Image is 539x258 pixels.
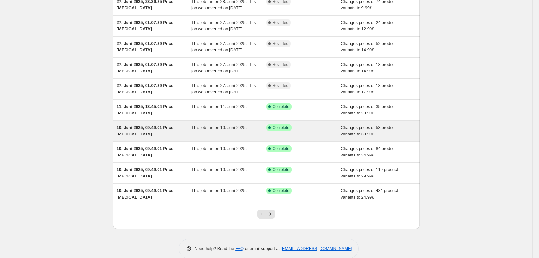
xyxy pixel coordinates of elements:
span: This job ran on 27. Juni 2025. This job was reverted on [DATE]. [191,62,256,73]
span: This job ran on 27. Juni 2025. This job was reverted on [DATE]. [191,20,256,31]
span: Complete [273,167,289,172]
span: This job ran on 27. Juni 2025. This job was reverted on [DATE]. [191,83,256,94]
span: Complete [273,125,289,130]
a: FAQ [235,246,244,251]
span: Changes prices of 18 product variants to 14.99€ [341,62,396,73]
span: This job ran on 10. Juni 2025. [191,188,247,193]
span: Changes prices of 484 product variants to 24.99€ [341,188,398,199]
span: This job ran on 10. Juni 2025. [191,167,247,172]
span: 27. Juni 2025, 01:07:39 Price [MEDICAL_DATA] [117,62,174,73]
span: Changes prices of 18 product variants to 17.99€ [341,83,396,94]
span: Changes prices of 53 product variants to 39.99€ [341,125,396,136]
span: Changes prices of 84 product variants to 34.99€ [341,146,396,157]
span: 10. Juni 2025, 09:49:01 Price [MEDICAL_DATA] [117,167,174,178]
span: Reverted [273,41,289,46]
span: Reverted [273,20,289,25]
span: Complete [273,146,289,151]
span: Complete [273,188,289,193]
span: Need help? Read the [195,246,236,251]
span: 10. Juni 2025, 09:49:01 Price [MEDICAL_DATA] [117,146,174,157]
span: 11. Juni 2025, 13:45:04 Price [MEDICAL_DATA] [117,104,174,115]
span: or email support at [244,246,281,251]
span: This job ran on 11. Juni 2025. [191,104,247,109]
span: 27. Juni 2025, 01:07:39 Price [MEDICAL_DATA] [117,83,174,94]
span: Reverted [273,62,289,67]
span: 27. Juni 2025, 01:07:39 Price [MEDICAL_DATA] [117,20,174,31]
span: Reverted [273,83,289,88]
span: This job ran on 10. Juni 2025. [191,146,247,151]
span: Changes prices of 35 product variants to 29.99€ [341,104,396,115]
a: [EMAIL_ADDRESS][DOMAIN_NAME] [281,246,352,251]
span: This job ran on 10. Juni 2025. [191,125,247,130]
span: Changes prices of 24 product variants to 12.99€ [341,20,396,31]
span: 10. Juni 2025, 09:49:01 Price [MEDICAL_DATA] [117,188,174,199]
span: Changes prices of 110 product variants to 29.99€ [341,167,398,178]
span: Complete [273,104,289,109]
span: 10. Juni 2025, 09:49:01 Price [MEDICAL_DATA] [117,125,174,136]
span: Changes prices of 52 product variants to 14.99€ [341,41,396,52]
span: This job ran on 27. Juni 2025. This job was reverted on [DATE]. [191,41,256,52]
nav: Pagination [257,210,275,219]
button: Next [266,210,275,219]
span: 27. Juni 2025, 01:07:39 Price [MEDICAL_DATA] [117,41,174,52]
